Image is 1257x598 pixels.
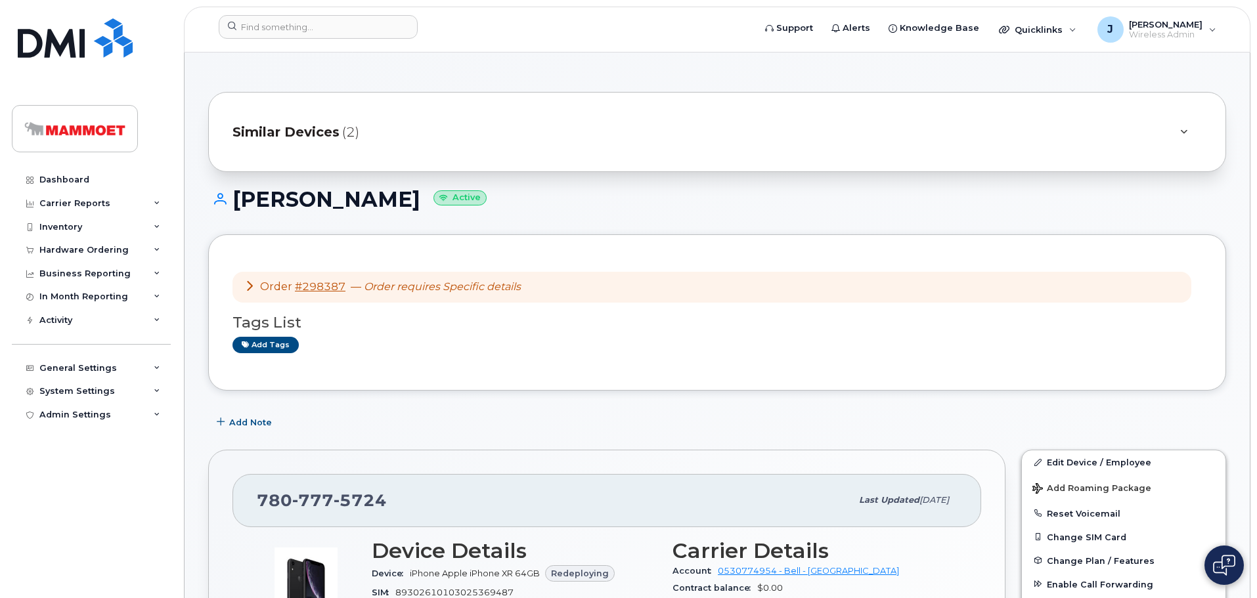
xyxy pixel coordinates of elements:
span: Order [260,280,292,293]
h3: Carrier Details [673,539,958,563]
img: Open chat [1213,555,1235,576]
span: Account [673,566,718,576]
a: Add tags [232,337,299,353]
span: SIM [372,587,395,597]
span: (2) [342,123,359,142]
span: Similar Devices [232,123,340,142]
span: Add Note [229,416,272,429]
span: — [351,280,521,293]
span: Last updated [859,495,919,505]
span: Redeploying [551,567,609,580]
a: 0530774954 - Bell - [GEOGRAPHIC_DATA] [718,566,899,576]
span: $0.00 [757,583,783,593]
span: iPhone Apple iPhone XR 64GB [410,568,540,578]
span: Device [372,568,410,578]
span: 5724 [334,490,387,510]
span: 89302610103025369487 [395,587,514,597]
span: Enable Call Forwarding [1047,579,1153,589]
span: Contract balance [673,583,757,593]
button: Enable Call Forwarding [1022,572,1225,596]
span: Add Roaming Package [1032,483,1151,496]
h3: Tags List [232,314,1202,331]
button: Change Plan / Features [1022,549,1225,572]
button: Reset Voicemail [1022,502,1225,525]
button: Add Roaming Package [1022,474,1225,501]
a: #298387 [295,280,345,293]
button: Add Note [208,410,283,434]
button: Change SIM Card [1022,525,1225,549]
small: Active [433,190,487,205]
em: Order requires Specific details [364,280,521,293]
h1: [PERSON_NAME] [208,188,1226,211]
span: 780 [257,490,387,510]
span: 777 [292,490,334,510]
span: Change Plan / Features [1047,555,1155,565]
h3: Device Details [372,539,657,563]
a: Edit Device / Employee [1022,450,1225,474]
span: [DATE] [919,495,949,505]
